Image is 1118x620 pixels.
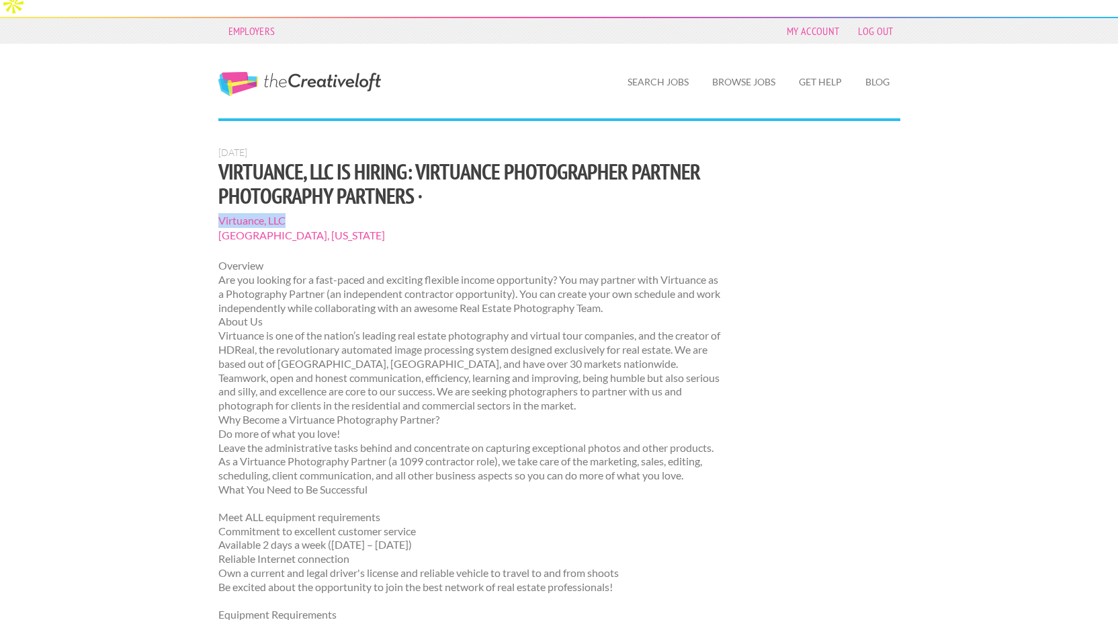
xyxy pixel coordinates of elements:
[218,72,381,96] a: The Creative Loft
[218,159,724,208] h1: Virtuance, LLC is hiring: Virtuance Photographer Partner Photography Partners ·
[855,67,900,98] a: Blog
[222,22,282,40] a: Employers
[617,67,699,98] a: Search Jobs
[218,147,247,158] span: [DATE]
[788,67,853,98] a: Get Help
[851,22,900,40] a: Log Out
[701,67,786,98] a: Browse Jobs
[218,213,724,228] span: Virtuance, LLC
[780,22,846,40] a: My Account
[218,228,724,243] span: [GEOGRAPHIC_DATA], [US_STATE]
[218,510,724,594] p: Meet ALL equipment requirements Commitment to excellent customer service Available 2 days a week ...
[218,259,724,497] p: Overview Are you looking for a fast-paced and exciting flexible income opportunity? You may partn...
